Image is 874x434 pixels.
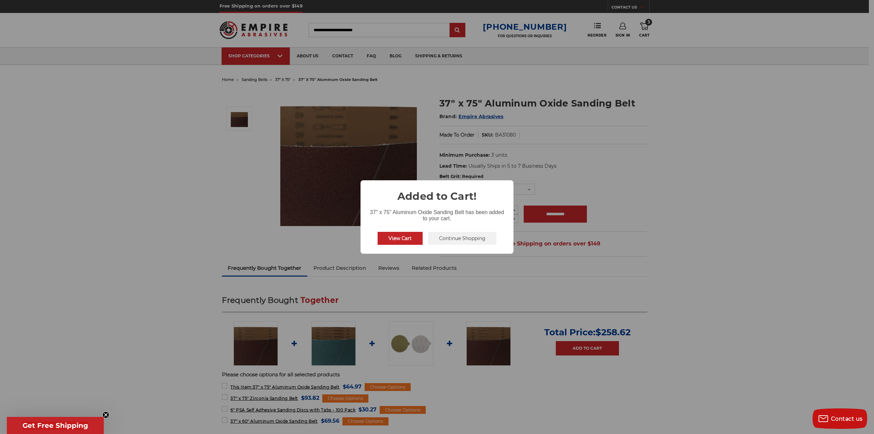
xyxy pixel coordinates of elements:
button: Close teaser [102,411,109,418]
button: View Cart [378,232,423,245]
button: Contact us [813,408,867,429]
h2: Added to Cart! [361,180,513,204]
span: Get Free Shipping [23,421,88,430]
button: Continue Shopping [428,232,496,245]
span: Contact us [831,416,863,422]
div: 37" x 75" Aluminum Oxide Sanding Belt has been added to your cart. [361,204,513,223]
